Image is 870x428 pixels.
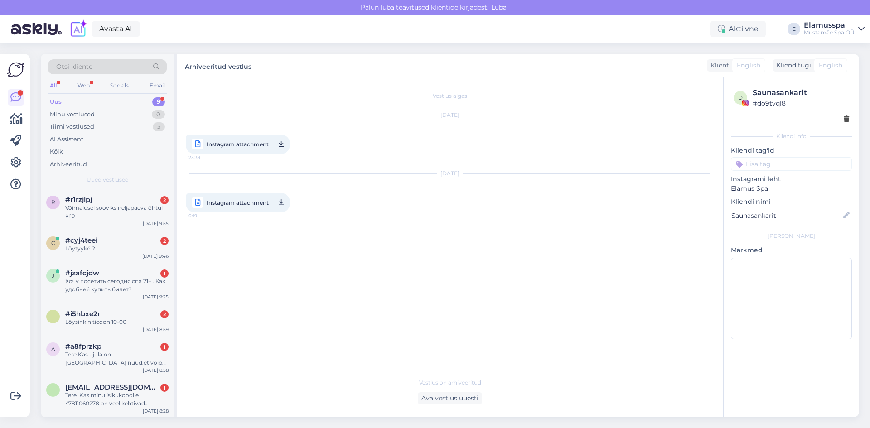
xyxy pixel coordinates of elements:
div: [DATE] 8:58 [143,367,169,374]
div: Socials [108,80,130,91]
div: 2 [160,237,169,245]
div: Arhiveeritud [50,160,87,169]
div: Web [76,80,92,91]
span: #i5hbxe2r [65,310,100,318]
div: Kõik [50,147,63,156]
span: Instagram attachment [207,139,269,150]
div: [DATE] [186,111,714,119]
div: Email [148,80,167,91]
span: #jzafcjdw [65,269,99,277]
div: Klienditugi [773,61,811,70]
div: [DATE] 8:28 [143,408,169,414]
div: Elamusspa [804,22,855,29]
div: 2 [160,196,169,204]
div: Vestlus algas [186,92,714,100]
span: a [51,346,55,352]
a: Avasta AI [92,21,140,37]
div: 1 [160,343,169,351]
img: explore-ai [69,19,88,38]
span: Vestlus on arhiveeritud [419,379,481,387]
span: Luba [488,3,509,11]
div: Tere, Kas minu isikukoodile 47811060278 on veel kehtivad pääsmed või ei ole? Lugupidamisega, [GEO... [65,391,169,408]
div: Klient [707,61,729,70]
div: 9 [152,97,165,106]
span: j [52,272,54,279]
span: c [51,240,55,246]
span: Instagram attachment [207,197,269,208]
div: Võimalusel sooviks neljapäeva õhtul kl19 [65,204,169,220]
span: Uued vestlused [87,176,129,184]
div: Хочу посетить сегодня спа 21+ . Как удобней купить билет? [65,277,169,293]
div: Ava vestlus uuesti [418,392,482,404]
div: [DATE] 8:59 [143,326,169,333]
div: 0 [152,110,165,119]
p: Märkmed [731,245,852,255]
span: in7878den@gmail.com [65,383,159,391]
p: Kliendi nimi [731,197,852,207]
span: #r1rzjlpj [65,196,92,204]
div: [DATE] [186,169,714,178]
div: 2 [160,310,169,318]
div: Löysinkin tiedon 10-00 [65,318,169,326]
div: Aktiivne [710,21,766,37]
span: #cyj4teei [65,236,97,245]
div: [DATE] 9:46 [142,253,169,260]
span: 0:19 [188,210,222,221]
div: All [48,80,58,91]
span: 23:39 [188,152,222,163]
div: # do9tvql8 [753,98,849,108]
span: d [738,94,743,101]
a: Instagram attachment23:39 [186,135,290,154]
a: Instagram attachment0:19 [186,193,290,212]
div: [DATE] 9:25 [143,293,169,300]
span: r [51,199,55,206]
div: 1 [160,384,169,392]
img: Askly Logo [7,61,24,78]
input: Lisa nimi [731,211,841,221]
p: Kliendi tag'id [731,146,852,155]
label: Arhiveeritud vestlus [185,59,251,72]
div: 1 [160,269,169,278]
div: E [788,23,800,35]
div: Saunasankarit [753,87,849,98]
span: English [737,61,760,70]
span: i [52,386,54,393]
span: Otsi kliente [56,62,92,72]
div: Kliendi info [731,132,852,140]
p: Elamus Spa [731,184,852,193]
div: [DATE] 9:55 [143,220,169,227]
div: Mustamäe Spa OÜ [804,29,855,36]
div: Tiimi vestlused [50,122,94,131]
span: English [819,61,842,70]
p: Instagrami leht [731,174,852,184]
div: Löytyykö ? [65,245,169,253]
div: AI Assistent [50,135,83,144]
div: Uus [50,97,62,106]
span: #a8fprzkp [65,342,101,351]
div: [PERSON_NAME] [731,232,852,240]
input: Lisa tag [731,157,852,171]
div: Tere.Kas ujula on [GEOGRAPHIC_DATA] nüüd,et võib tulla? [65,351,169,367]
span: i [52,313,54,320]
div: Minu vestlused [50,110,95,119]
a: ElamusspaMustamäe Spa OÜ [804,22,865,36]
div: 3 [153,122,165,131]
